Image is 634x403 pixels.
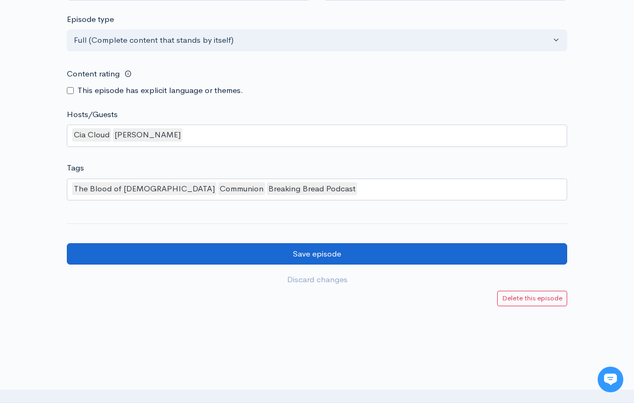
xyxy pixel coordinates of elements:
div: Communion [218,182,265,196]
small: Delete this episode [502,293,562,303]
input: Search articles [31,201,191,222]
label: Hosts/Guests [67,108,118,121]
h1: Hi 👋 [16,52,198,69]
a: Delete this episode [497,291,567,306]
div: Cia Cloud [72,128,111,142]
label: Content rating [67,63,120,85]
p: Find an answer quickly [14,183,199,196]
input: Save episode [67,243,567,265]
h2: Just let us know if you need anything and we'll be happy to help! 🙂 [16,71,198,122]
span: New conversation [69,148,128,157]
label: Episode type [67,13,114,26]
label: Tags [67,162,84,174]
a: Discard changes [67,269,567,291]
iframe: gist-messenger-bubble-iframe [598,367,623,392]
div: The Blood of [DEMOGRAPHIC_DATA] [72,182,217,196]
label: This episode has explicit language or themes. [78,84,243,97]
div: Breaking Bread Podcast [267,182,357,196]
button: New conversation [17,142,197,163]
button: Full (Complete content that stands by itself) [67,29,567,51]
div: Full (Complete content that stands by itself) [74,34,551,46]
div: [PERSON_NAME] [113,128,182,142]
